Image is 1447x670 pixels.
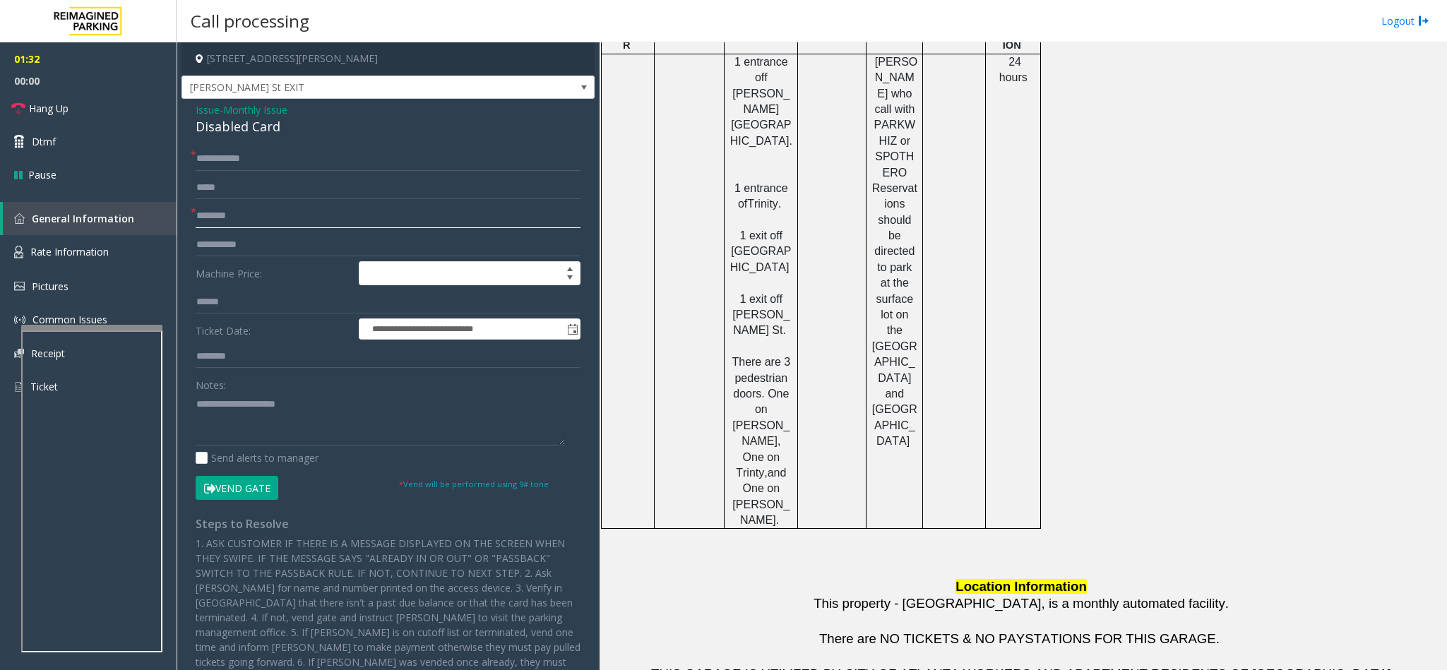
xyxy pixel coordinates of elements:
h4: Steps to Resolve [196,518,580,531]
span: There are 3 pedestrian doors. One on [PERSON_NAME], One on Trinty, [732,356,790,479]
span: Dtmf [32,134,56,149]
small: Vend will be performed using 9# tone [399,479,549,489]
span: Toggle popup [564,319,580,339]
img: 'icon' [14,381,23,393]
span: [PERSON_NAME] who call with PARKWHIZ or SPOTHERO Reservations should be directed to park at the s... [872,56,917,447]
span: 1 exit off [GEOGRAPHIC_DATA] [730,229,792,273]
img: 'icon' [14,213,25,224]
span: 1 entrance of [734,182,788,210]
span: Monthly Issue [223,102,287,117]
span: Decrease value [560,273,580,285]
span: Rate Information [30,245,109,258]
span: Pause [28,167,56,182]
img: logout [1418,13,1429,28]
span: This property - [GEOGRAPHIC_DATA], is a monthly automated facility. [814,596,1229,611]
img: 'icon' [14,349,24,358]
img: 'icon' [14,246,23,258]
h3: Call processing [184,4,316,38]
a: General Information [3,202,177,235]
span: Increase value [560,262,580,273]
span: There are NO TICKETS & NO PAYSTATIONS FOR THIS GARAGE. [819,631,1220,646]
span: - [220,103,287,116]
span: Common Issues [32,313,107,326]
span: General Information [32,212,134,225]
label: Send alerts to manager [196,450,318,465]
button: Vend Gate [196,476,278,500]
span: 1 exit off [PERSON_NAME] St. [732,293,790,337]
img: 'icon' [14,282,25,291]
span: 1 entrance off [PERSON_NAME][GEOGRAPHIC_DATA]. [730,56,792,147]
img: 'icon' [14,314,25,325]
span: Pictures [32,280,69,293]
span: Location Information [955,579,1087,594]
a: Logout [1381,13,1429,28]
h4: [STREET_ADDRESS][PERSON_NAME] [181,42,595,76]
span: Issue [196,102,220,117]
label: Ticket Date: [192,318,355,340]
span: Trinity. [747,198,781,210]
span: [PERSON_NAME] St EXIT [182,76,512,99]
label: Notes: [196,373,226,393]
label: Machine Price: [192,261,355,285]
div: Disabled Card [196,117,580,136]
span: Hang Up [29,101,69,116]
